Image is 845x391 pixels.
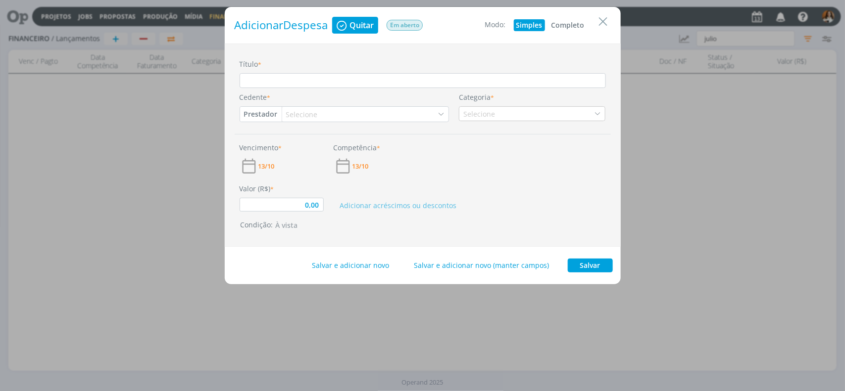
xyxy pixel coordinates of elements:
[240,183,274,194] label: Valor (R$)
[240,142,282,153] label: Vencimento
[332,17,378,34] button: Quitar
[568,259,613,272] button: Salvar
[334,142,381,153] label: Competência
[286,109,320,120] div: Selecione
[549,19,587,31] button: Completo
[352,163,369,170] span: 13/10
[240,107,282,122] button: Prestador
[387,20,423,31] span: Em aberto
[459,92,494,102] label: Categoria
[306,259,396,272] button: Salvar e adicionar novo
[349,21,374,29] span: Quitar
[258,163,275,170] span: 13/10
[240,92,271,102] label: Cedente
[408,259,556,272] button: Salvar e adicionar novo (manter campos)
[485,19,506,31] div: Modo:
[282,109,320,120] div: Selecione
[459,109,497,119] div: Selecione
[240,59,262,69] label: Título
[514,19,545,31] button: Simples
[235,19,328,32] h1: Adicionar
[225,7,621,284] div: dialog
[596,13,611,29] button: Close
[284,17,328,33] span: Despesa
[241,220,302,229] span: Condição:
[386,19,423,31] button: Em aberto
[463,109,497,119] div: Selecione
